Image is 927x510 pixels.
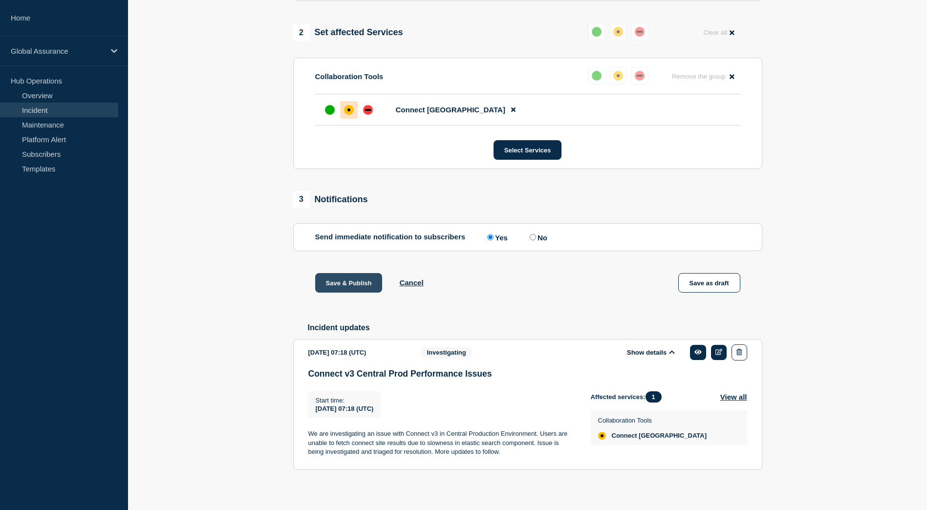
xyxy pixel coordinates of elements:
p: Start time : [316,397,374,404]
button: Remove the group [666,67,740,86]
button: Cancel [399,278,423,287]
p: We are investigating an issue with Connect v3 in Central Production Environment. Users are unable... [308,429,575,456]
span: Connect [GEOGRAPHIC_DATA] [612,432,707,440]
span: 3 [293,191,310,208]
button: down [631,67,648,85]
div: down [363,105,373,115]
div: affected [344,105,354,115]
button: up [588,67,605,85]
span: Affected services: [591,391,667,403]
span: Investigating [421,347,473,358]
div: Set affected Services [293,24,403,41]
div: up [325,105,335,115]
h3: Connect v3 Central Prod Performance Issues [308,369,747,379]
div: affected [613,71,623,81]
div: affected [613,27,623,37]
input: Yes [487,234,494,240]
label: Yes [485,233,508,242]
div: affected [598,432,606,440]
button: up [588,23,605,41]
p: Send immediate notification to subscribers [315,233,466,242]
button: Clear all [697,23,740,42]
div: Notifications [293,191,368,208]
button: Select Services [494,140,561,160]
span: Connect [GEOGRAPHIC_DATA] [396,106,505,114]
input: No [530,234,536,240]
label: No [527,233,547,242]
h2: Incident updates [308,323,762,332]
p: Global Assurance [11,47,105,55]
div: down [635,27,645,37]
p: Collaboration Tools [315,72,384,81]
button: Show details [624,348,678,357]
div: Send immediate notification to subscribers [315,233,740,242]
button: View all [720,391,747,403]
span: [DATE] 07:18 (UTC) [316,405,374,412]
button: Save & Publish [315,273,383,293]
button: down [631,23,648,41]
div: down [635,71,645,81]
div: up [592,71,602,81]
span: 1 [646,391,662,403]
button: Save as draft [678,273,740,293]
div: [DATE] 07:18 (UTC) [308,344,406,361]
span: 2 [293,24,310,41]
button: affected [609,67,627,85]
p: Collaboration Tools [598,417,707,424]
div: up [592,27,602,37]
span: Remove the group [672,73,726,80]
button: affected [609,23,627,41]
